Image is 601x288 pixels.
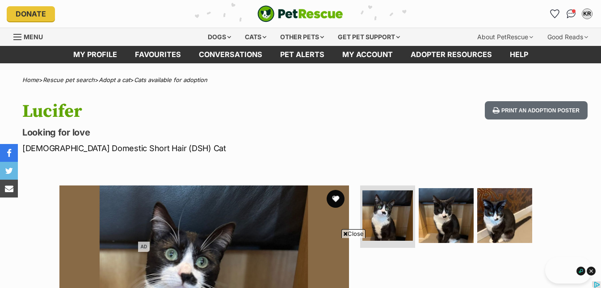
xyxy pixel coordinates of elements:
img: chat-41dd97257d64d25036548639549fe6c8038ab92f7586957e7f3b1b290dea8141.svg [567,9,576,18]
a: Adopter resources [402,46,501,63]
a: Home [22,76,39,83]
img: info_dark.svg [576,266,586,276]
div: Get pet support [332,28,406,46]
p: Looking for love [22,126,367,139]
span: Close [341,229,366,238]
div: About PetRescue [471,28,539,46]
a: Menu [13,28,49,44]
ul: Account quick links [548,7,594,21]
a: Favourites [548,7,562,21]
div: Other pets [274,28,330,46]
h1: Lucifer [22,101,367,122]
a: Rescue pet search [43,76,95,83]
a: Adopt a cat [99,76,130,83]
button: My account [580,7,594,21]
img: Photo of Lucifer [419,188,474,243]
a: Conversations [564,7,578,21]
img: Photo of Lucifer [362,190,413,241]
button: favourite [327,190,345,208]
img: logo-cat-932fe2b9b8326f06289b0f2fb663e598f794de774fb13d1741a6617ecf9a85b4.svg [257,5,343,22]
a: My profile [64,46,126,63]
a: PetRescue [257,5,343,22]
div: Cats [239,28,273,46]
div: KR [583,9,592,18]
a: My account [333,46,402,63]
a: conversations [190,46,271,63]
p: [DEMOGRAPHIC_DATA] Domestic Short Hair (DSH) Cat [22,142,367,154]
a: Help [501,46,537,63]
button: Print an adoption poster [485,101,588,119]
img: Photo of Lucifer [477,188,532,243]
img: close_dark.svg [586,266,597,276]
div: Good Reads [541,28,594,46]
span: Menu [24,33,43,41]
span: AD [138,242,150,252]
a: Cats available for adoption [134,76,207,83]
a: Pet alerts [271,46,333,63]
a: Donate [7,6,55,21]
a: Favourites [126,46,190,63]
div: Dogs [202,28,237,46]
